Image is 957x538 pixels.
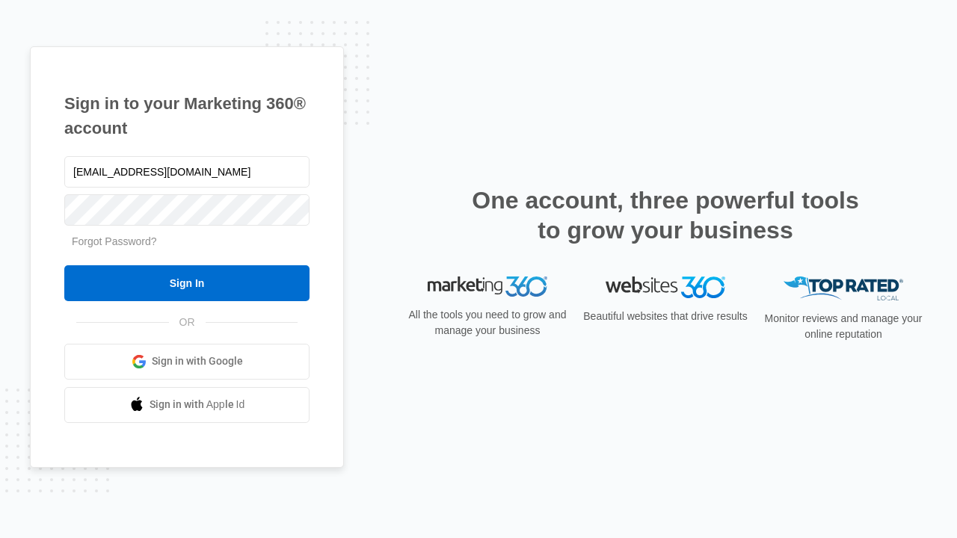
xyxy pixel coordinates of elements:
[760,311,927,342] p: Monitor reviews and manage your online reputation
[64,265,310,301] input: Sign In
[404,307,571,338] p: All the tools you need to grow and manage your business
[64,156,310,188] input: Email
[64,91,310,140] h1: Sign in to your Marketing 360® account
[169,315,206,330] span: OR
[152,353,243,369] span: Sign in with Google
[582,309,749,324] p: Beautiful websites that drive results
[784,276,903,301] img: Top Rated Local
[428,276,547,297] img: Marketing 360
[64,387,310,423] a: Sign in with Apple Id
[150,397,245,412] span: Sign in with Apple Id
[606,276,725,298] img: Websites 360
[64,344,310,380] a: Sign in with Google
[467,185,864,245] h2: One account, three powerful tools to grow your business
[72,235,157,247] a: Forgot Password?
